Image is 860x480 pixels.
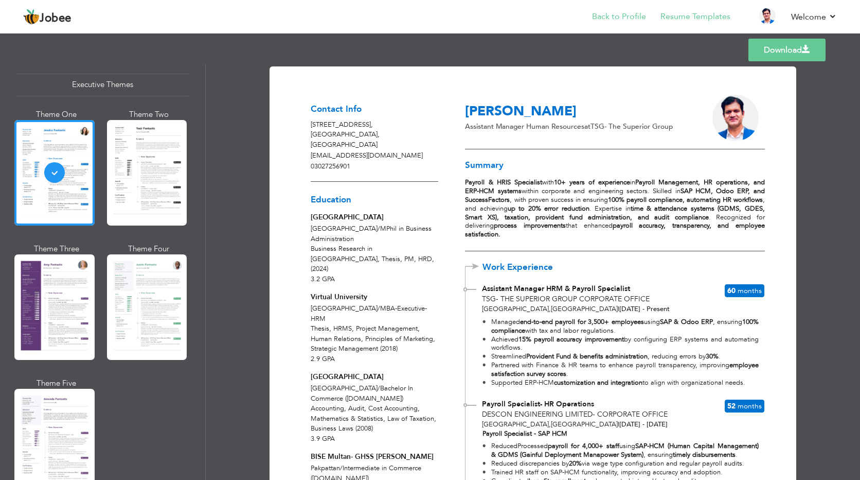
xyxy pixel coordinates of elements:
span: 3.9 GPA [311,434,335,443]
strong: end-to-end payroll for 3,500+ employees [520,317,644,327]
div: Virtual University [311,292,438,303]
p: Assistant Manager Human Resources TSG- The superior Group [465,122,690,132]
p: Supported ERP-HCM to align with organizational needs. [491,379,759,387]
span: [DATE] - Present [618,304,670,314]
p: Trained HR staff on SAP-HCM functionality, improving accuracy and adoption. [491,468,759,477]
strong: 10+ years of experience [554,178,630,187]
strong: Payroll Management, HR operations, and ERP-HCM systems [465,178,764,196]
strong: SAP-HCM (Human Capital Management) & GDMS (Gainful Deployment Manapower System) [491,441,759,459]
span: Work Experience [482,263,569,272]
a: Back to Profile [592,11,646,23]
img: jG2S5yYcLeAAAAABJRU5ErkJggg== [712,95,759,141]
a: Jobee [23,9,71,25]
div: Theme Two [109,109,189,120]
div: Theme Five [16,378,97,389]
img: Profile Img [759,8,776,24]
strong: 100% compliance [491,317,759,335]
span: [GEOGRAPHIC_DATA] Bachelor In Commerce ([DOMAIN_NAME]) [311,384,413,403]
span: | [618,304,619,314]
span: (2024) [311,264,328,273]
span: 60 [727,286,736,296]
span: Months [738,401,762,411]
strong: Payroll Specialist - SAP HCM [482,429,567,438]
strong: 30% [706,352,719,361]
div: [GEOGRAPHIC_DATA] [311,372,438,383]
img: jobee.io [23,9,40,25]
div: Theme One [16,109,97,120]
span: Months [738,286,762,296]
p: Managed using , ensuring with tax and labor regulations. [491,318,759,335]
strong: customization and integration [554,378,642,387]
strong: (GDMS, GDES, Smart XS), taxation, provident fund administration, and audit compliance [465,204,764,222]
p: Partnered with Finance & HR teams to enhance payroll transparency, improving . [491,361,759,379]
strong: timely disbursements [673,450,736,459]
strong: SAP & Odoo ERP [660,317,713,327]
span: Business Research in [GEOGRAPHIC_DATA], Thesis, PM, HRD, [311,244,434,264]
a: Download [748,39,826,61]
strong: Payroll & HRIS Specialist [465,178,542,187]
div: BISE Multan- GHSS [PERSON_NAME] [311,452,438,462]
strong: Provident Fund & benefits administration [526,352,648,361]
p: [EMAIL_ADDRESS][DOMAIN_NAME] [311,151,438,161]
span: [DATE] - [DATE] [618,420,668,429]
span: Thesis, HRMS, Project Management, Human Relations, Principles of Marketing, Strategic Management [311,324,435,353]
strong: 100% payroll compliance, automating HR workflows [608,195,763,204]
h3: [PERSON_NAME] [465,104,690,120]
span: [GEOGRAPHIC_DATA] [GEOGRAPHIC_DATA] [482,420,618,429]
p: [STREET_ADDRESS] [GEOGRAPHIC_DATA], [GEOGRAPHIC_DATA] [311,120,438,150]
strong: 15% payroll accuracy improvement [518,335,624,344]
strong: payroll for 4,000+ staff [548,441,619,451]
span: at [584,122,590,131]
span: TSG- The Superior Group Corporate Office [482,294,650,304]
span: 3.2 GPA [311,275,335,284]
span: , [549,304,551,314]
span: [GEOGRAPHIC_DATA] MBA-Executive-HRM [311,304,427,323]
span: / [340,464,343,473]
span: | [618,420,619,429]
span: / [378,224,380,233]
span: / [378,304,380,313]
h3: Education [311,195,438,205]
span: 2.9 GPA [311,354,335,364]
strong: 20% [569,459,582,468]
strong: process [494,221,517,230]
p: Reduced discrepancies by via wage type configuration and regular payroll audits. [491,459,759,468]
div: Theme Three [16,244,97,254]
p: with in within corporate and engineering sectors. Skilled in , with proven success in ensuring , ... [465,178,764,239]
a: Resume Templates [660,11,730,23]
p: Achieved by configuring ERP systems and automating workflows. [491,335,759,353]
strong: employee satisfaction survey scores [491,361,759,379]
span: Assistant Manager HRM & Payroll Specialist [482,284,630,294]
span: (2008) [355,424,373,433]
a: Welcome [791,11,837,23]
strong: time & attendance systems [631,204,714,213]
span: Jobee [40,13,71,24]
span: , [549,420,551,429]
span: Descon Engineering Limited- Corporate Office [482,409,668,419]
span: [GEOGRAPHIC_DATA] MPhil in Business Administration [311,224,432,244]
span: [GEOGRAPHIC_DATA] [GEOGRAPHIC_DATA] [482,304,618,314]
span: / [378,384,380,393]
div: Executive Themes [16,74,189,96]
strong: SAP HCM, Odoo ERP, and SuccessFactors [465,186,764,204]
div: Theme Four [109,244,189,254]
span: 52 [727,401,736,411]
strong: improvements [524,221,566,230]
li: ReducedProcessed using , ensuring . [482,442,759,459]
p: 03027256901 [311,162,438,172]
h3: Summary [465,161,764,170]
div: [GEOGRAPHIC_DATA] [311,212,438,223]
h3: Contact Info [311,105,438,114]
span: , [371,120,373,129]
strong: up to 20% error reduction [508,204,589,213]
strong: payroll accuracy, transparency, and employee satisfaction. [465,221,764,239]
span: Accounting, Audit, Cost Accounting, Mathematics & Statistics, Law of Taxation, Business Laws [311,404,436,433]
span: Payroll Specialist- HR Operations [482,399,594,409]
p: Streamlined , reducing errors by . [491,352,759,361]
span: (2018) [380,344,398,353]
